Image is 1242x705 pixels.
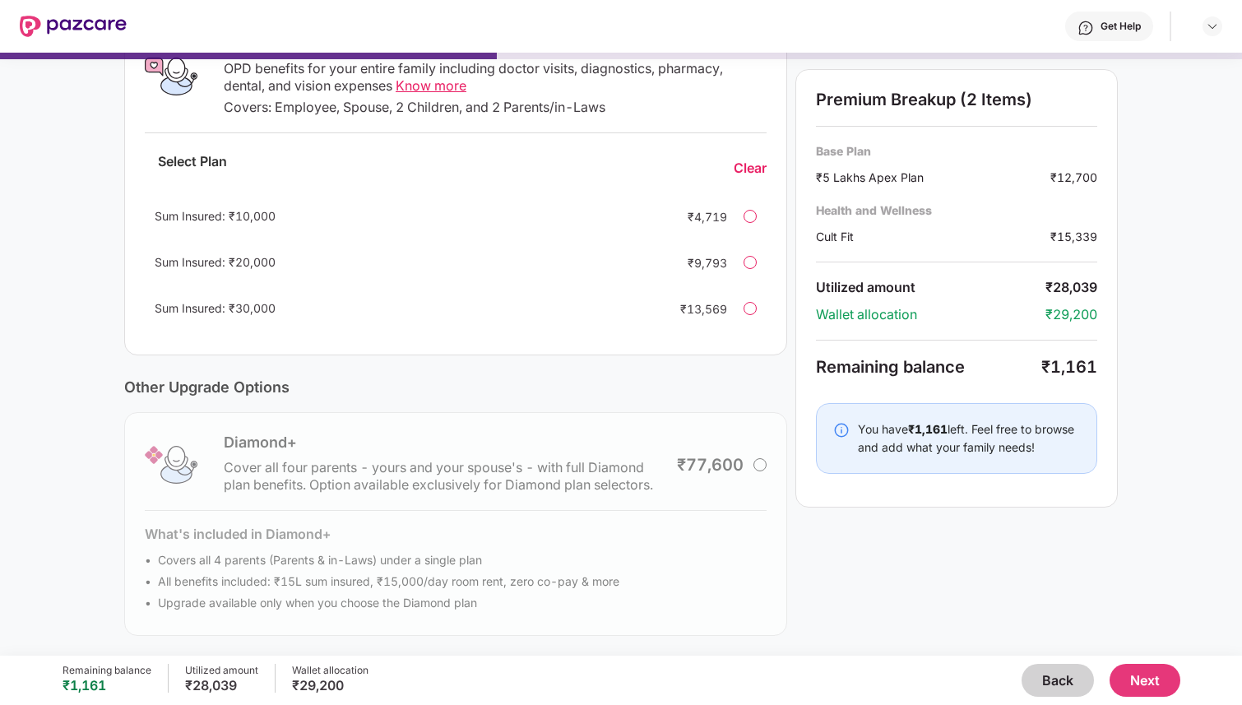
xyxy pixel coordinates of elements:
[858,420,1080,457] div: You have left. Feel free to browse and add what your family needs!
[155,209,276,223] span: Sum Insured: ₹10,000
[224,60,767,95] div: OPD benefits for your entire family including doctor visits, diagnostics, pharmacy, dental, and v...
[833,422,850,438] img: svg+xml;base64,PHN2ZyBpZD0iSW5mby0yMHgyMCIgeG1sbnM9Imh0dHA6Ly93d3cudzMub3JnLzIwMDAvc3ZnIiB3aWR0aD...
[292,677,368,693] div: ₹29,200
[1077,20,1094,36] img: svg+xml;base64,PHN2ZyBpZD0iSGVscC0zMngzMiIgeG1sbnM9Imh0dHA6Ly93d3cudzMub3JnLzIwMDAvc3ZnIiB3aWR0aD...
[396,77,466,94] span: Know more
[155,255,276,269] span: Sum Insured: ₹20,000
[185,677,258,693] div: ₹28,039
[816,228,1050,245] div: Cult Fit
[1050,228,1097,245] div: ₹15,339
[63,664,151,677] div: Remaining balance
[734,160,767,177] div: Clear
[816,357,1041,377] div: Remaining balance
[63,677,151,693] div: ₹1,161
[661,254,727,271] div: ₹9,793
[1041,357,1097,377] div: ₹1,161
[816,90,1097,109] div: Premium Breakup (2 Items)
[224,99,767,116] div: Covers: Employee, Spouse, 2 Children, and 2 Parents/in-Laws
[1050,169,1097,186] div: ₹12,700
[816,169,1050,186] div: ₹5 Lakhs Apex Plan
[155,301,276,315] span: Sum Insured: ₹30,000
[816,202,1097,218] div: Health and Wellness
[661,300,727,318] div: ₹13,569
[20,16,127,37] img: New Pazcare Logo
[816,143,1097,159] div: Base Plan
[292,664,368,677] div: Wallet allocation
[185,664,258,677] div: Utilized amount
[145,50,197,103] img: OPD Coverage
[816,306,1045,323] div: Wallet allocation
[1206,20,1219,33] img: svg+xml;base64,PHN2ZyBpZD0iRHJvcGRvd24tMzJ4MzIiIHhtbG5zPSJodHRwOi8vd3d3LnczLm9yZy8yMDAwL3N2ZyIgd2...
[124,378,787,396] div: Other Upgrade Options
[1045,279,1097,296] div: ₹28,039
[1101,20,1141,33] div: Get Help
[1022,664,1094,697] button: Back
[1110,664,1180,697] button: Next
[908,422,948,436] b: ₹1,161
[816,279,1045,296] div: Utilized amount
[661,208,727,225] div: ₹4,719
[1045,306,1097,323] div: ₹29,200
[145,153,240,183] div: Select Plan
